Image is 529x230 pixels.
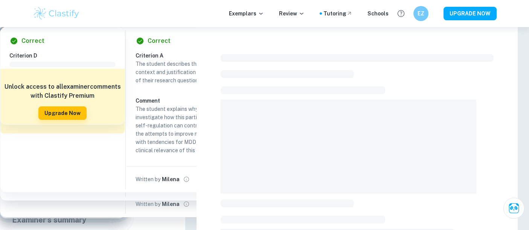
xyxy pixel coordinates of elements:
h6: Comment [136,97,242,105]
p: The student describes the academic context and justification behind the choice of their research ... [136,60,242,85]
p: The student explains why it is necessary to investigate how this particular form of self-regulati... [136,105,242,154]
button: Ask Clai [503,198,524,219]
button: View full profile [181,174,192,185]
p: Written by [136,200,160,208]
button: UPGRADE NOW [444,7,497,20]
h6: Criterion A [136,51,248,60]
button: View full profile [181,199,192,209]
a: Schools [367,9,389,18]
h6: EZ [416,9,425,18]
h6: Unlock access to all examiner comments with Clastify Premium [4,82,121,100]
h5: Examiner's summary [12,214,173,225]
p: Exemplars [229,9,264,18]
button: Help and Feedback [395,7,407,20]
h6: Criterion D [9,51,122,60]
h6: Correct [148,36,171,45]
a: Tutoring [323,9,352,18]
p: Review [279,9,305,18]
h6: Correct [21,36,44,45]
button: Upgrade Now [38,106,87,120]
h6: Milena [162,175,180,183]
h6: Milena [162,200,180,208]
p: Written by [136,175,160,183]
img: Clastify logo [33,6,81,21]
button: EZ [413,6,428,21]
